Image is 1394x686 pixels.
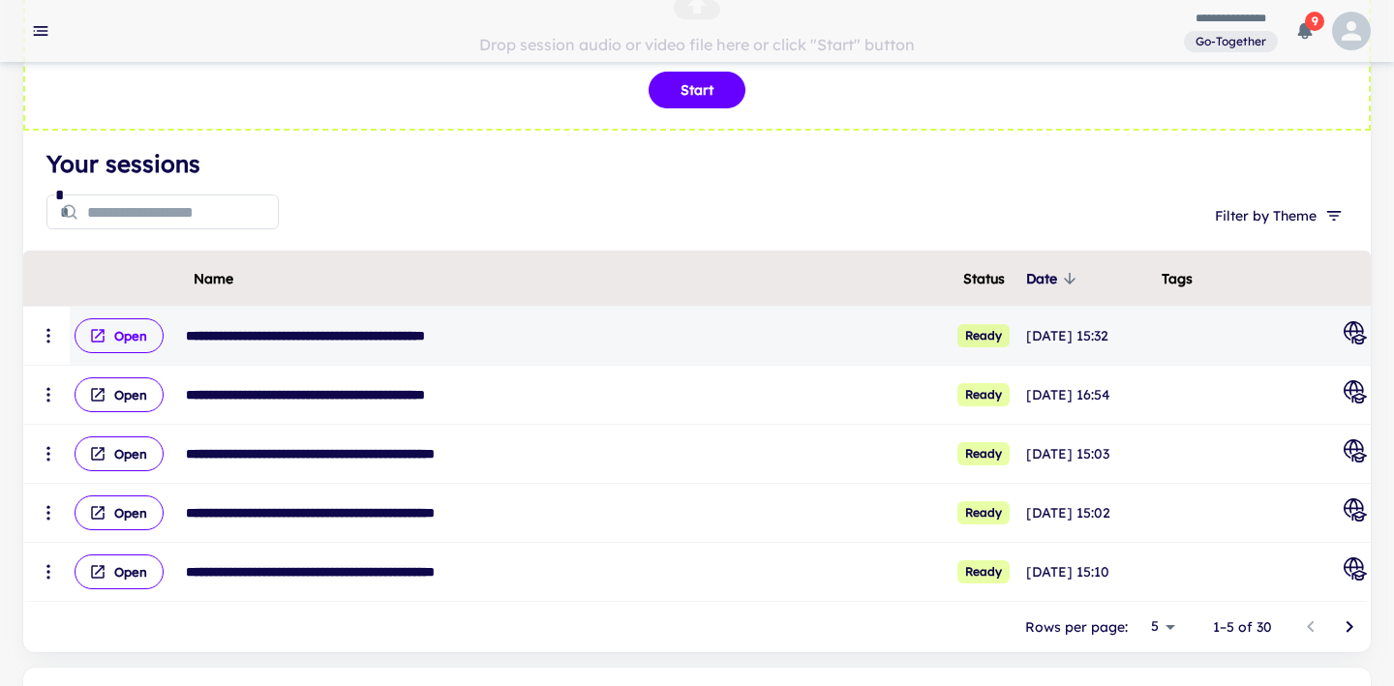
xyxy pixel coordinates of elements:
td: [DATE] 15:32 [1022,307,1158,366]
span: Date [1026,267,1082,290]
td: [DATE] 16:54 [1022,366,1158,425]
span: Ready [957,442,1010,465]
span: Tags [1162,267,1193,290]
div: scrollable content [23,251,1371,602]
div: DOHE [1344,380,1367,409]
div: DOHE [1344,498,1367,527]
span: Name [194,267,233,290]
td: [DATE] 15:03 [1022,425,1158,484]
td: [DATE] 15:02 [1022,484,1158,543]
span: You are a member of this workspace. Contact your workspace owner for assistance. [1184,29,1278,53]
button: Start [649,72,745,108]
div: DOHE [1344,321,1367,350]
button: Open [75,436,164,471]
h4: Your sessions [46,146,1348,181]
span: Ready [957,560,1010,583]
button: Open [75,554,164,589]
button: Filter by Theme [1207,198,1348,233]
div: DOHE [1344,557,1367,586]
button: Go to next page [1330,608,1369,646]
button: Open [75,318,164,353]
span: Go-Together [1188,33,1274,50]
span: Ready [957,383,1010,406]
div: 5 [1136,612,1182,641]
span: Ready [957,501,1010,524]
div: DOHE [1344,439,1367,468]
button: Open [75,495,164,530]
button: Open [75,377,164,412]
td: [DATE] 15:10 [1022,543,1158,602]
p: Rows per page: [1025,616,1128,638]
button: 9 [1286,12,1324,50]
span: Status [963,267,1005,290]
span: 9 [1305,12,1324,31]
p: 1–5 of 30 [1213,616,1272,638]
span: Ready [957,324,1010,347]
